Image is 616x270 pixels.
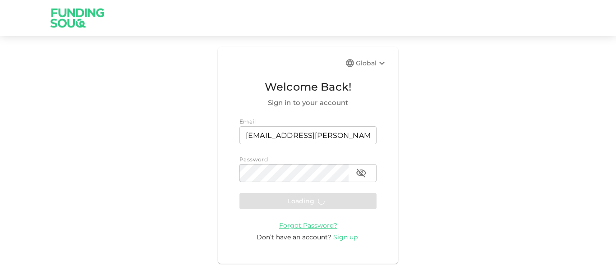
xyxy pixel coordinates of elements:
[239,78,377,96] span: Welcome Back!
[257,233,331,241] span: Don’t have an account?
[239,126,377,144] input: email
[239,156,268,163] span: Password
[239,118,256,125] span: Email
[279,221,337,229] a: Forgot Password?
[356,58,387,69] div: Global
[239,97,377,108] span: Sign in to your account
[333,233,358,241] span: Sign up
[239,164,349,182] input: password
